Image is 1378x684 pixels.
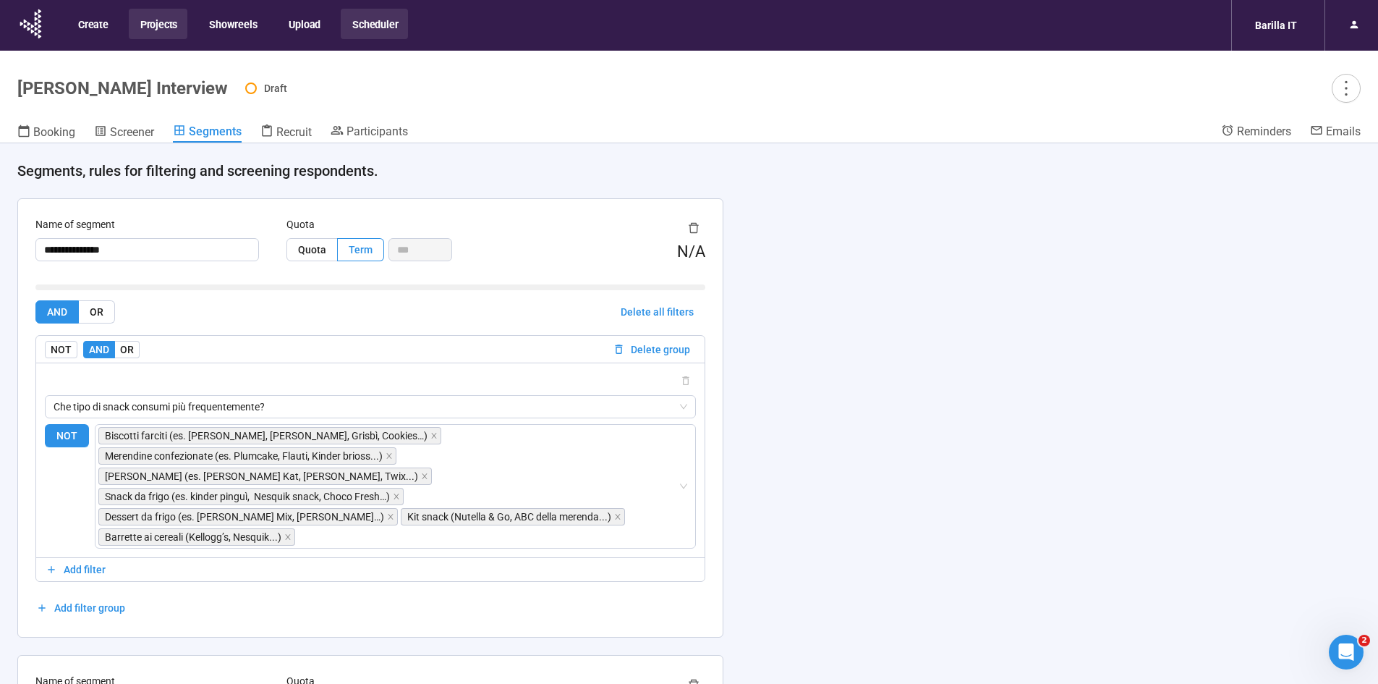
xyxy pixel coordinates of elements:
span: close [386,452,393,460]
span: Merendine confezionate (es. Plumcake, Flauti, Kinder brioss...) [105,448,383,464]
span: Kit snack (Nutella & Go, ABC della merenda...) [407,509,611,525]
iframe: Intercom live chat [1329,635,1364,670]
label: Quota [286,216,315,232]
span: Dessert da frigo (es. Müller Mix, Danette…) [98,508,398,525]
h1: [PERSON_NAME] Interview [17,78,228,98]
span: Snack da frigo (es. kinder pinguì, Nesquik snack, Choco Fresh…) [105,489,390,504]
button: more [1332,74,1361,103]
button: Add filter group [35,596,126,620]
button: Upload [277,9,331,39]
span: Merendine confezionate (es. Plumcake, Flauti, Kinder brioss...) [98,447,396,465]
a: Booking [17,124,75,143]
button: Showreels [197,9,267,39]
a: Recruit [260,124,312,143]
span: Screener [110,125,154,139]
button: Create [67,9,119,39]
span: Delete group [631,342,690,358]
span: Barrette ai cereali (Kellogg’s, Nesquik...) [105,529,281,545]
a: Screener [94,124,154,143]
a: Segments [173,124,242,143]
span: close [430,432,438,439]
span: Biscotti farciti (es. Ringo, Oreo, Grisbì, Cookies…) [98,427,441,444]
span: Biscotti farciti (es. [PERSON_NAME], [PERSON_NAME], Grisbì, Cookies…) [105,428,428,444]
span: Booking [33,125,75,139]
span: Quota [298,244,326,256]
span: Term [349,244,373,256]
span: AND [89,344,109,355]
a: Participants [331,124,408,141]
span: Barrette golose (es. Kit Kat, Mars, Twix...) [98,468,432,485]
span: Che tipo di snack consumi più frequentemente? [54,396,687,418]
span: OR [120,344,134,355]
button: Projects [129,9,187,39]
span: close [393,493,400,500]
span: Participants [346,124,408,138]
span: AND [47,306,67,318]
span: Delete all filters [621,304,694,320]
span: Reminders [1237,124,1291,138]
span: Segments [189,124,242,138]
span: [PERSON_NAME] (es. [PERSON_NAME] Kat, [PERSON_NAME], Twix...) [105,468,418,484]
span: OR [90,306,103,318]
span: Add filter group [54,600,125,616]
span: Snack da frigo (es. kinder pinguì, Nesquik snack, Choco Fresh…) [98,488,404,505]
span: Barrette ai cereali (Kellogg’s, Nesquik...) [98,528,295,546]
span: 2 [1358,635,1370,646]
span: Recruit [276,125,312,139]
button: Scheduler [341,9,408,39]
button: Delete all filters [609,300,705,324]
a: Emails [1310,124,1361,141]
div: N/A [677,240,705,265]
div: Barilla IT [1246,12,1306,39]
button: Delete group [607,341,696,358]
button: Add filter [36,558,705,581]
span: Dessert da frigo (es. [PERSON_NAME] Mix, [PERSON_NAME]…) [105,509,384,525]
h4: Segments, rules for filtering and screening respondents. [17,161,1349,181]
a: Reminders [1221,124,1291,141]
label: Name of segment [35,216,115,232]
span: delete [688,222,699,234]
span: close [614,513,621,520]
span: close [387,513,394,520]
span: Emails [1326,124,1361,138]
span: more [1336,78,1356,98]
span: Add filter [64,562,106,578]
span: close [421,473,428,480]
span: Kit snack (Nutella & Go, ABC della merenda...) [401,508,625,525]
span: close [284,533,292,541]
span: Draft [264,83,287,94]
button: delete [682,216,705,240]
